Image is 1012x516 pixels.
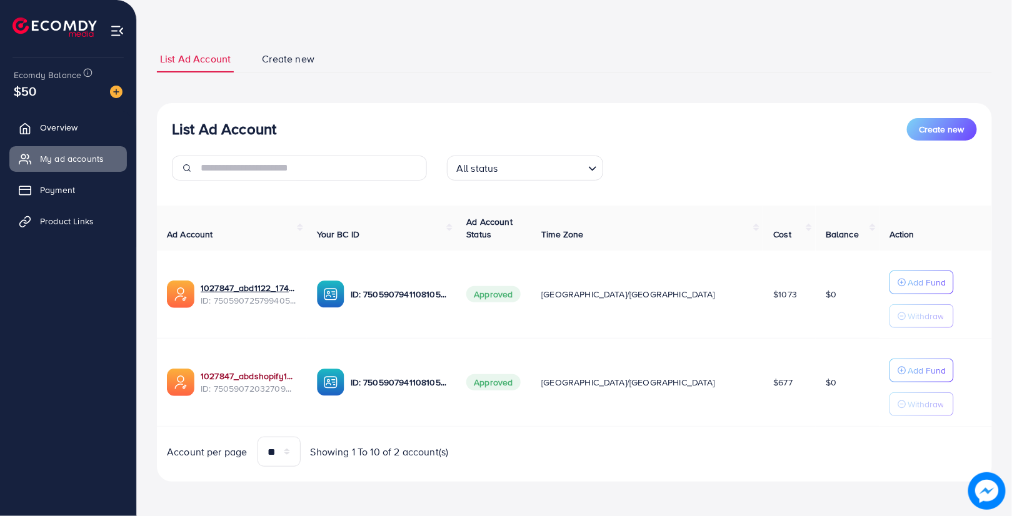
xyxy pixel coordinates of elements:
[9,177,127,202] a: Payment
[908,363,946,378] p: Add Fund
[262,52,314,66] span: Create new
[110,24,124,38] img: menu
[889,270,954,294] button: Add Fund
[502,157,583,177] input: Search for option
[9,146,127,171] a: My ad accounts
[9,209,127,234] a: Product Links
[466,216,513,241] span: Ad Account Status
[826,228,859,241] span: Balance
[889,359,954,382] button: Add Fund
[908,397,944,412] p: Withdraw
[317,228,360,241] span: Your BC ID
[167,369,194,396] img: ic-ads-acc.e4c84228.svg
[889,228,914,241] span: Action
[889,392,954,416] button: Withdraw
[889,304,954,328] button: Withdraw
[919,123,964,136] span: Create new
[773,376,793,389] span: $677
[201,382,297,395] span: ID: 7505907203270901778
[40,152,104,165] span: My ad accounts
[908,275,946,290] p: Add Fund
[201,282,297,307] div: <span class='underline'>1027847_abd1122_1747605807106</span></br>7505907257994051591
[40,184,75,196] span: Payment
[167,445,248,459] span: Account per page
[311,445,449,459] span: Showing 1 To 10 of 2 account(s)
[968,472,1006,510] img: image
[14,82,36,100] span: $50
[541,376,715,389] span: [GEOGRAPHIC_DATA]/[GEOGRAPHIC_DATA]
[541,228,583,241] span: Time Zone
[167,280,194,308] img: ic-ads-acc.e4c84228.svg
[466,286,520,302] span: Approved
[908,309,944,324] p: Withdraw
[826,376,836,389] span: $0
[351,375,447,390] p: ID: 7505907941108105232
[907,118,977,141] button: Create new
[201,370,297,395] div: <span class='underline'>1027847_abdshopify12_1747605731098</span></br>7505907203270901778
[541,288,715,300] span: [GEOGRAPHIC_DATA]/[GEOGRAPHIC_DATA]
[317,369,344,396] img: ic-ba-acc.ded83a64.svg
[13,17,97,37] img: logo
[40,121,78,134] span: Overview
[826,288,836,300] span: $0
[40,215,94,227] span: Product Links
[14,69,81,81] span: Ecomdy Balance
[351,287,447,302] p: ID: 7505907941108105232
[167,228,213,241] span: Ad Account
[466,374,520,390] span: Approved
[110,86,123,98] img: image
[160,52,231,66] span: List Ad Account
[201,282,297,294] a: 1027847_abd1122_1747605807106
[317,280,344,308] img: ic-ba-acc.ded83a64.svg
[773,228,791,241] span: Cost
[773,288,797,300] span: $1073
[201,294,297,307] span: ID: 7505907257994051591
[454,159,501,177] span: All status
[447,156,603,181] div: Search for option
[172,120,276,138] h3: List Ad Account
[201,370,297,382] a: 1027847_abdshopify12_1747605731098
[9,115,127,140] a: Overview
